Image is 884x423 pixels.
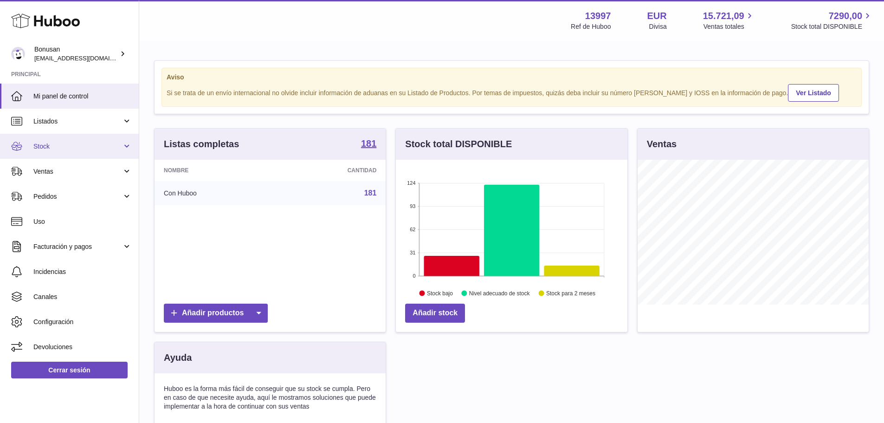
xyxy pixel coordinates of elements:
h3: Ayuda [164,351,192,364]
span: Incidencias [33,267,132,276]
h3: Stock total DISPONIBLE [405,138,512,150]
div: Si se trata de un envío internacional no olvide incluir información de aduanas en su Listado de P... [167,83,857,102]
a: Añadir stock [405,304,465,323]
h3: Listas completas [164,138,239,150]
a: Añadir productos [164,304,268,323]
text: Stock para 2 meses [546,290,595,297]
span: Uso [33,217,132,226]
span: Facturación y pagos [33,242,122,251]
strong: Aviso [167,73,857,82]
a: Cerrar sesión [11,362,128,378]
span: 15.721,09 [703,10,744,22]
a: 15.721,09 Ventas totales [703,10,755,31]
text: 124 [407,180,415,186]
p: Huboo es la forma más fácil de conseguir que su stock se cumpla. Pero en caso de que necesite ayu... [164,384,376,411]
th: Nombre [155,160,275,181]
text: 31 [410,250,416,255]
a: 181 [361,139,376,150]
div: Bonusan [34,45,118,63]
span: Mi panel de control [33,92,132,101]
span: Ventas totales [703,22,755,31]
strong: 13997 [585,10,611,22]
td: Con Huboo [155,181,275,205]
h3: Ventas [647,138,677,150]
span: Configuración [33,318,132,326]
span: Devoluciones [33,343,132,351]
span: Ventas [33,167,122,176]
text: 0 [413,273,416,279]
text: 62 [410,227,416,232]
img: info@bonusan.es [11,47,25,61]
div: Divisa [649,22,667,31]
div: Ref de Huboo [571,22,611,31]
span: Pedidos [33,192,122,201]
span: Stock total DISPONIBLE [791,22,873,31]
span: Listados [33,117,122,126]
span: 7290,00 [829,10,862,22]
strong: EUR [647,10,666,22]
a: 7290,00 Stock total DISPONIBLE [791,10,873,31]
text: Nivel adecuado de stock [469,290,530,297]
a: Ver Listado [788,84,839,102]
span: [EMAIL_ADDRESS][DOMAIN_NAME] [34,54,136,62]
text: Stock bajo [427,290,453,297]
text: 93 [410,203,416,209]
th: Cantidad [275,160,386,181]
span: Canales [33,293,132,301]
span: Stock [33,142,122,151]
a: 181 [364,189,377,197]
strong: 181 [361,139,376,148]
